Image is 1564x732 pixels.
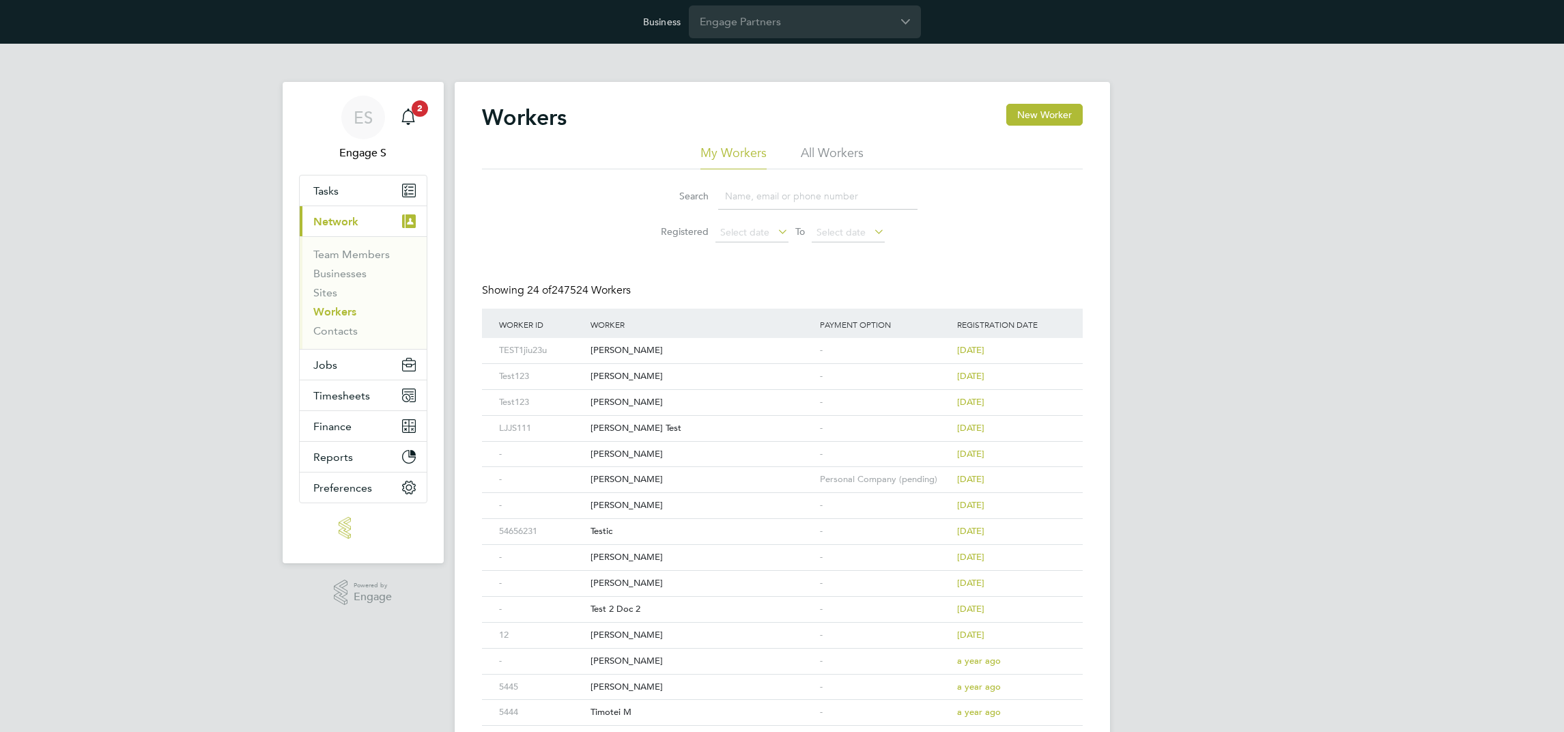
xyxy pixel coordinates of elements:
div: Test123 [496,390,587,415]
a: Test123[PERSON_NAME]-[DATE] [496,389,1069,401]
div: Network [300,236,427,349]
div: - [816,338,954,363]
a: -[PERSON_NAME]-a year ago [496,648,1069,660]
a: Businesses [313,267,367,280]
a: Powered byEngage [334,580,392,606]
span: Finance [313,420,352,433]
span: Preferences [313,481,372,494]
span: [DATE] [957,344,984,356]
div: [PERSON_NAME] [587,545,816,570]
button: Preferences [300,473,427,503]
div: - [816,545,954,570]
div: [PERSON_NAME] [587,338,816,363]
span: [DATE] [957,577,984,589]
div: - [816,623,954,648]
div: [PERSON_NAME] [587,675,816,700]
span: a year ago [957,681,1001,692]
div: 54656231 [496,519,587,544]
span: [DATE] [957,525,984,537]
span: Engage [354,591,392,603]
div: - [816,416,954,441]
a: Team Members [313,248,390,261]
div: - [816,442,954,467]
div: Test 2 Doc 2 [587,597,816,622]
input: Name, email or phone number [718,183,918,210]
a: 2 [395,96,422,139]
button: Jobs [300,350,427,380]
span: Jobs [313,358,337,371]
label: Registered [647,225,709,238]
span: a year ago [957,655,1001,666]
div: [PERSON_NAME] [587,442,816,467]
div: - [496,571,587,596]
div: - [816,493,954,518]
div: TEST1jiu23u [496,338,587,363]
div: - [816,571,954,596]
span: 2 [412,100,428,117]
button: Network [300,206,427,236]
span: To [791,223,809,240]
div: - [816,519,954,544]
span: 24 of [527,283,552,297]
div: [PERSON_NAME] [587,390,816,415]
a: Sites [313,286,337,299]
span: ES [354,109,373,126]
div: [PERSON_NAME] Test [587,416,816,441]
a: 5445[PERSON_NAME]-a year ago [496,674,1069,686]
a: LJJS111[PERSON_NAME] Test-[DATE] [496,415,1069,427]
div: - [816,390,954,415]
span: [DATE] [957,396,984,408]
div: Payment Option [816,309,954,340]
span: 247524 Workers [527,283,631,297]
span: [DATE] [957,448,984,460]
div: - [496,442,587,467]
div: - [496,467,587,492]
span: [DATE] [957,551,984,563]
div: - [816,597,954,622]
span: Timesheets [313,389,370,402]
div: LJJS111 [496,416,587,441]
div: - [816,700,954,725]
a: -[PERSON_NAME]-[DATE] [496,544,1069,556]
div: 5445 [496,675,587,700]
span: Network [313,215,358,228]
span: Reports [313,451,353,464]
span: [DATE] [957,473,984,485]
span: [DATE] [957,370,984,382]
div: Personal Company (pending) [816,467,954,492]
div: [PERSON_NAME] [587,493,816,518]
div: Worker ID [496,309,587,340]
button: Finance [300,411,427,441]
div: Showing [482,283,634,298]
a: Contacts [313,324,358,337]
div: Testic [587,519,816,544]
div: Timotei M [587,700,816,725]
div: 12 [496,623,587,648]
button: Reports [300,442,427,472]
button: New Worker [1006,104,1083,126]
a: -[PERSON_NAME]-[DATE] [496,492,1069,504]
label: Search [647,190,709,202]
div: [PERSON_NAME] [587,623,816,648]
span: [DATE] [957,629,984,640]
a: ESEngage S [299,96,427,161]
a: Workers [313,305,356,318]
span: [DATE] [957,499,984,511]
a: TEST1jiu23u[PERSON_NAME]-[DATE] [496,337,1069,349]
div: [PERSON_NAME] [587,364,816,389]
div: - [816,649,954,674]
a: -[PERSON_NAME]Personal Company (pending)[DATE] [496,466,1069,478]
div: - [816,675,954,700]
span: Tasks [313,184,339,197]
div: 5444 [496,700,587,725]
a: Test123[PERSON_NAME]-[DATE] [496,363,1069,375]
label: Business [643,16,681,28]
a: -Test 2 Doc 2-[DATE] [496,596,1069,608]
div: [PERSON_NAME] [587,649,816,674]
div: - [816,364,954,389]
a: -[PERSON_NAME]-[DATE] [496,441,1069,453]
a: Go to home page [299,517,427,539]
span: Powered by [354,580,392,591]
li: All Workers [801,145,864,169]
span: Engage S [299,145,427,161]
